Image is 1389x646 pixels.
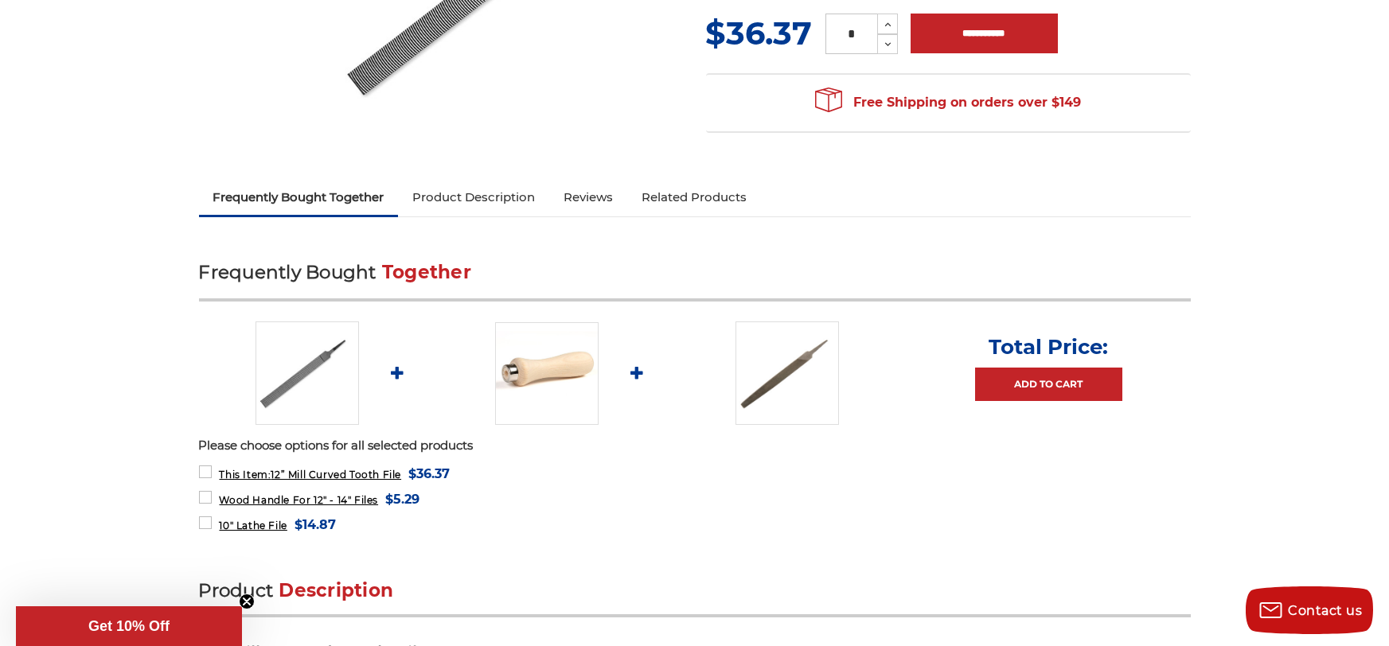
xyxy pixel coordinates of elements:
[295,514,336,535] span: $14.87
[1246,586,1373,634] button: Contact us
[219,494,378,506] span: Wood Handle For 12" - 14" Files
[88,618,170,634] span: Get 10% Off
[815,87,1081,119] span: Free Shipping on orders over $149
[219,520,287,531] span: 10" Lathe File
[549,180,627,215] a: Reviews
[16,606,242,646] div: Get 10% OffClose teaser
[199,261,377,283] span: Frequently Bought
[398,180,549,215] a: Product Description
[382,261,471,283] span: Together
[706,14,813,53] span: $36.37
[385,488,419,510] span: $5.29
[219,469,401,481] span: 12” Mill Curved Tooth File
[975,368,1122,401] a: Add to Cart
[627,180,761,215] a: Related Products
[219,469,271,481] strong: This Item:
[199,579,274,601] span: Product
[279,579,394,601] span: Description
[199,437,1191,455] p: Please choose options for all selected products
[1289,603,1363,618] span: Contact us
[256,321,359,425] img: 12" Mill Curved Tooth File with Tang
[989,334,1108,360] p: Total Price:
[199,180,399,215] a: Frequently Bought Together
[239,593,255,609] button: Close teaser
[408,463,450,484] span: $36.37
